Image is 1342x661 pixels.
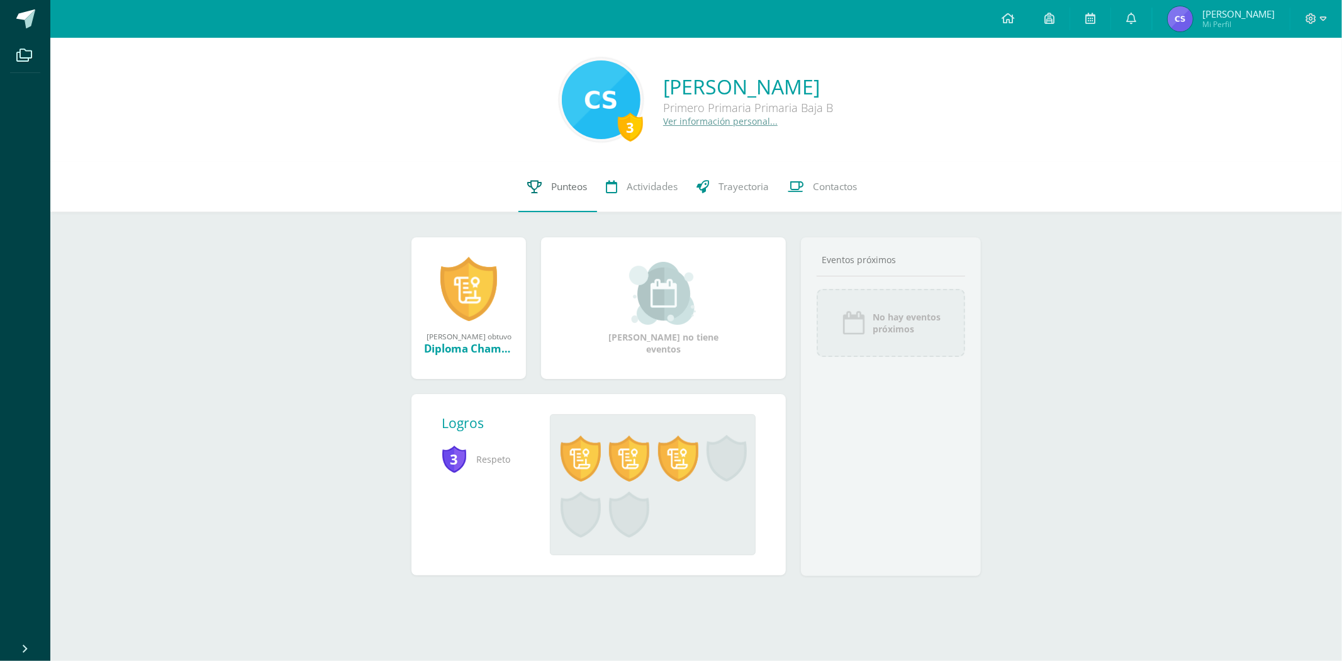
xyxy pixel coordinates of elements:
a: Punteos [518,162,597,212]
a: Ver información personal... [663,115,778,127]
span: Trayectoria [719,180,769,193]
span: Contactos [814,180,858,193]
div: 3 [618,113,643,142]
a: Actividades [597,162,688,212]
a: Trayectoria [688,162,779,212]
img: event_small.png [629,262,698,325]
a: Contactos [779,162,867,212]
div: Logros [442,414,540,432]
div: Primero Primaria Primaria Baja B [663,100,833,115]
span: [PERSON_NAME] [1202,8,1275,20]
div: [PERSON_NAME] obtuvo [424,331,513,341]
span: Respeto [442,442,530,477]
div: Diploma Champagnat [424,341,513,356]
a: [PERSON_NAME] [663,73,833,100]
span: No hay eventos próximos [873,311,941,335]
span: Mi Perfil [1202,19,1275,30]
span: Actividades [627,180,678,193]
img: 61998bd359dd0094fe63e5c641f255d8.png [562,60,640,139]
span: 3 [442,444,467,473]
img: 4295ef0c9fdb24962228fb0198f15984.png [1168,6,1193,31]
div: Eventos próximos [817,254,965,266]
img: event_icon.png [841,310,866,336]
div: [PERSON_NAME] no tiene eventos [601,262,727,355]
span: Punteos [552,180,588,193]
